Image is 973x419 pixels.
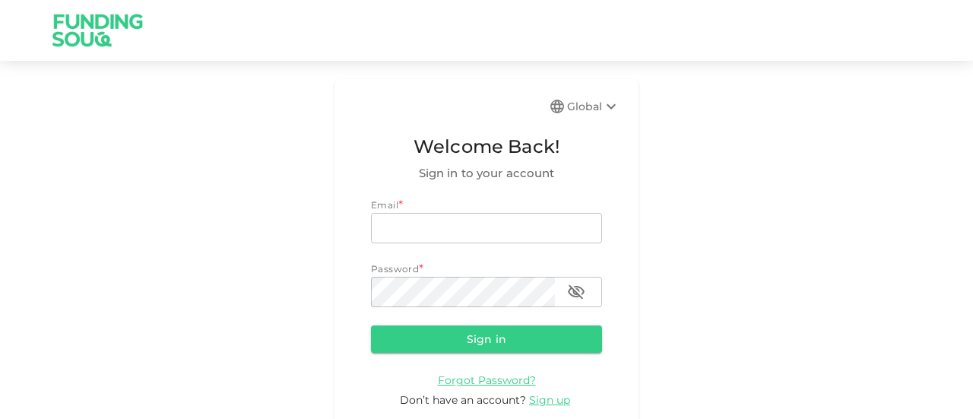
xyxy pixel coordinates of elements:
div: Global [567,97,620,116]
input: email [371,213,602,243]
span: Welcome Back! [371,132,602,161]
input: password [371,277,555,307]
span: Sign up [529,393,570,407]
span: Email [371,199,398,211]
span: Don’t have an account? [400,393,526,407]
span: Sign in to your account [371,164,602,183]
span: Forgot Password? [438,373,536,387]
a: Forgot Password? [438,373,536,387]
span: Password [371,263,419,275]
button: Sign in [371,325,602,353]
